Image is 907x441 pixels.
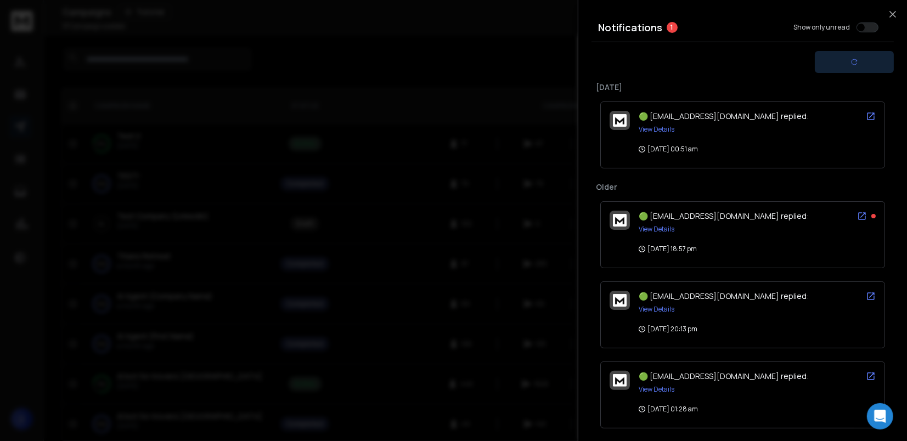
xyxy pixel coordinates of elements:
p: [DATE] [596,82,889,93]
img: logo [613,114,627,127]
h3: Notifications [598,20,662,35]
label: Show only unread [793,23,850,32]
span: 🟢 [EMAIL_ADDRESS][DOMAIN_NAME] replied: [639,111,809,121]
button: View Details [639,385,674,394]
img: logo [613,374,627,387]
button: View Details [639,225,674,234]
span: 1 [667,22,678,33]
p: Older [596,182,889,193]
p: [DATE] 20:13 pm [639,325,697,333]
span: 🟢 [EMAIL_ADDRESS][DOMAIN_NAME] replied: [639,371,809,381]
button: View Details [639,125,674,134]
p: [DATE] 18:57 pm [639,245,697,253]
span: 🟢 [EMAIL_ADDRESS][DOMAIN_NAME] replied: [639,211,809,221]
div: Open Intercom Messenger [867,403,893,429]
button: View Details [639,305,674,314]
img: logo [613,214,627,227]
p: [DATE] 01:28 am [639,405,698,414]
span: 🟢 [EMAIL_ADDRESS][DOMAIN_NAME] replied: [639,291,809,301]
img: logo [613,294,627,307]
p: [DATE] 00:51 am [639,145,698,154]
